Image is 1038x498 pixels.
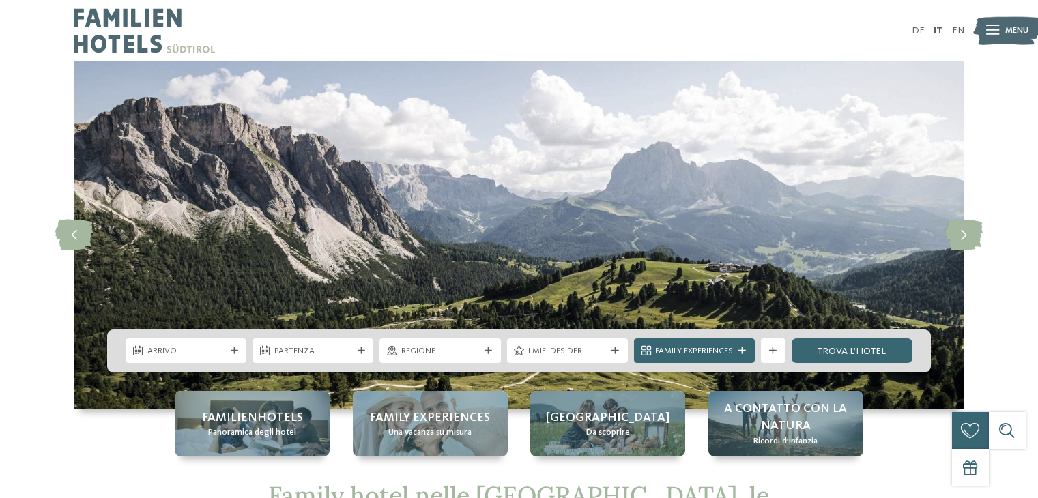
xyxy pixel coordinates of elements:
span: Panoramica degli hotel [208,426,296,439]
span: Ricordi d’infanzia [753,435,818,448]
a: Family hotel nelle Dolomiti: una vacanza nel regno dei Monti Pallidi [GEOGRAPHIC_DATA] Da scoprire [530,391,685,456]
img: Family hotel nelle Dolomiti: una vacanza nel regno dei Monti Pallidi [74,61,964,409]
span: Menu [1005,25,1028,37]
span: Da scoprire [586,426,630,439]
span: Arrivo [147,345,225,357]
a: Family hotel nelle Dolomiti: una vacanza nel regno dei Monti Pallidi Familienhotels Panoramica de... [175,391,330,456]
a: Family hotel nelle Dolomiti: una vacanza nel regno dei Monti Pallidi Family experiences Una vacan... [353,391,508,456]
span: [GEOGRAPHIC_DATA] [546,409,669,426]
a: EN [952,26,964,35]
a: DE [912,26,925,35]
span: Regione [401,345,479,357]
span: Familienhotels [202,409,303,426]
a: Family hotel nelle Dolomiti: una vacanza nel regno dei Monti Pallidi A contatto con la natura Ric... [708,391,863,456]
a: IT [934,26,942,35]
span: I miei desideri [528,345,606,357]
span: Family Experiences [655,345,733,357]
a: trova l’hotel [792,338,912,363]
span: Una vacanza su misura [388,426,472,439]
span: Partenza [274,345,352,357]
span: A contatto con la natura [721,400,851,435]
span: Family experiences [370,409,490,426]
